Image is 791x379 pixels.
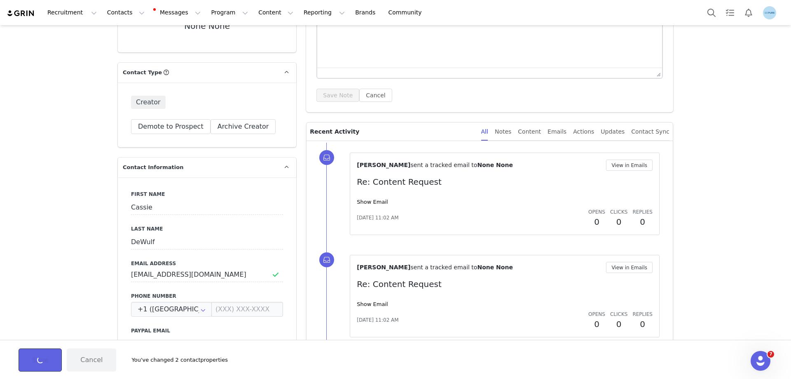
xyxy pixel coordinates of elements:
button: Messages [150,3,206,22]
span: [PERSON_NAME] [357,162,410,168]
div: United States [131,302,212,317]
h2: 0 [610,216,627,228]
div: All [481,122,488,141]
h2: 0 [588,318,605,330]
span: Opens [588,209,605,215]
img: grin logo [7,9,35,17]
button: View in Emails [606,262,653,273]
a: Tasks [721,3,739,22]
button: Program [206,3,253,22]
span: [DATE] 11:02 AM [357,316,398,324]
span: None None [477,162,513,168]
div: You've changed 2 contact [121,356,227,364]
label: Phone Number [131,292,283,300]
button: Save Note [316,89,359,102]
span: sent a tracked email to [410,264,477,271]
span: Replies [632,311,653,317]
a: Community [384,3,431,22]
span: [PERSON_NAME] [357,264,410,271]
button: Recruitment [42,3,102,22]
label: First Name [131,191,283,198]
span: sent a tracked email to [410,162,477,168]
button: Reporting [299,3,350,22]
button: Demote to Prospect [131,119,211,134]
a: Brands [350,3,383,22]
span: Clicks [610,209,627,215]
input: Country [131,302,212,317]
span: Contact Type [123,68,162,77]
h2: 0 [588,216,605,228]
label: Last Name [131,225,283,233]
div: Notes [495,122,511,141]
div: Content [518,122,541,141]
div: Updates [601,122,625,141]
input: Email Address [131,267,283,282]
div: Press the Up and Down arrow keys to resize the editor. [653,68,662,78]
a: Show Email [357,199,388,205]
span: Clicks [610,311,627,317]
div: None None [184,21,230,31]
label: Paypal Email [131,327,283,334]
div: Actions [573,122,594,141]
div: Contact Sync [631,122,669,141]
h2: 0 [632,318,653,330]
button: Contacts [102,3,150,22]
a: Show Email [357,301,388,307]
button: Search [702,3,721,22]
input: (XXX) XXX-XXXX [211,302,283,317]
span: Creator [131,96,166,109]
h2: 0 [610,318,627,330]
span: Replies [632,209,653,215]
span: Opens [588,311,605,317]
span: [DATE] 11:02 AM [357,214,398,221]
iframe: Intercom live chat [751,351,770,371]
label: Email Address [131,260,283,267]
p: Re: Content Request [357,278,653,290]
h2: 0 [632,216,653,228]
button: Cancel [359,89,392,102]
img: 6480d7a5-50c8-4045-ac5d-22a5aead743a.png [763,6,776,19]
button: Profile [758,6,784,19]
button: Content [253,3,298,22]
div: Emails [548,122,566,141]
p: Re: Content Request [357,176,653,188]
button: Archive Creator [211,119,276,134]
span: None None [477,264,513,271]
button: Cancel [67,348,116,372]
button: Notifications [740,3,758,22]
p: Recent Activity [310,122,474,141]
span: properties [201,356,228,364]
span: Contact Information [123,163,183,172]
span: 7 [768,351,774,358]
button: View in Emails [606,160,653,171]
